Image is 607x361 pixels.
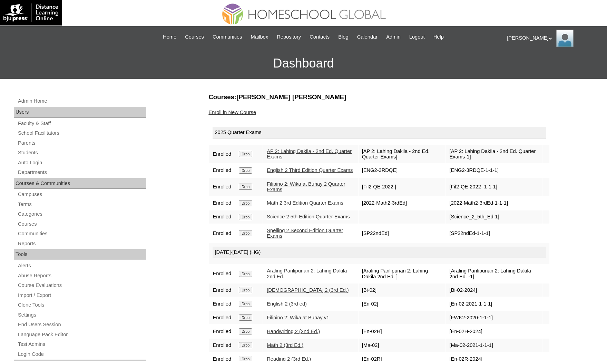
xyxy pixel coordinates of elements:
[17,129,146,137] a: School Facilitators
[359,325,446,338] td: [En-02H]
[17,311,146,319] a: Settings
[359,178,446,196] td: [Fil2-QE-2022 ]
[354,33,381,41] a: Calendar
[357,33,378,41] span: Calendar
[446,311,542,324] td: [FWK2-2020-1-1-1]
[182,33,207,41] a: Courses
[267,342,303,348] a: Math 2 (3rd Ed.)
[17,281,146,290] a: Course Evaluations
[209,297,235,310] td: Enrolled
[277,33,301,41] span: Repository
[430,33,447,41] a: Help
[3,48,604,79] h3: Dashboard
[507,30,600,47] div: [PERSON_NAME]
[209,210,235,224] td: Enrolled
[446,224,542,243] td: [SP22ndEd-1-1-1]
[359,297,446,310] td: [En-02]
[359,164,446,177] td: [ENG2-3RDQE]
[335,33,352,41] a: Blog
[209,224,235,243] td: Enrolled
[17,148,146,157] a: Students
[239,301,252,307] input: Drop
[17,340,146,349] a: Test Admins
[446,325,542,338] td: [En-02H-2024]
[208,93,550,102] h3: Courses:[PERSON_NAME] [PERSON_NAME]
[239,184,252,190] input: Drop
[209,164,235,177] td: Enrolled
[306,33,333,41] a: Contacts
[406,33,428,41] a: Logout
[267,301,307,307] a: English 2 (3rd ed)
[267,181,345,193] a: Filipino 2: Wika at Buhay 2 Quarter Exams
[446,210,542,224] td: [Science_2_5th_Ed-1]
[446,178,542,196] td: [Fil2-QE-2022 -1-1-1]
[209,311,235,324] td: Enrolled
[359,265,446,283] td: [Araling Panlipunan 2: Lahing Dakila 2nd Ed. ]
[14,178,146,189] div: Courses & Communities
[17,200,146,209] a: Terms
[185,33,204,41] span: Courses
[267,167,353,173] a: English 2 Third Edition Quarter Exams
[17,220,146,228] a: Courses
[239,287,252,293] input: Drop
[239,342,252,348] input: Drop
[209,145,235,163] td: Enrolled
[386,33,401,41] span: Admin
[3,3,58,22] img: logo-white.png
[267,200,343,206] a: Math 2 3rd Edition Quarter Exams
[213,247,546,258] div: [DATE]-[DATE] (HG)
[446,197,542,210] td: [2022-Math2-3rdEd-1-1-1]
[17,291,146,300] a: Import / Export
[14,107,146,118] div: Users
[239,167,252,174] input: Drop
[310,33,330,41] span: Contacts
[209,283,235,297] td: Enrolled
[17,320,146,329] a: End Users Session
[446,283,542,297] td: [Bi-02-2024]
[446,297,542,310] td: [En-02-2021-1-1-1]
[383,33,404,41] a: Admin
[267,228,343,239] a: Spelling 2 Second Edition Quarter Exams
[446,164,542,177] td: [ENG2-3RDQE-1-1-1]
[273,33,304,41] a: Repository
[359,145,446,163] td: [AP 2: Lahing Dakila - 2nd Ed. Quarter Exams]
[239,214,252,220] input: Drop
[239,151,252,157] input: Drop
[359,197,446,210] td: [2022-Math2-3rdEd]
[17,139,146,147] a: Parents
[267,287,349,293] a: [DEMOGRAPHIC_DATA] 2 (3rd Ed.)
[209,197,235,210] td: Enrolled
[556,30,574,47] img: Ariane Ebuen
[209,265,235,283] td: Enrolled
[209,325,235,338] td: Enrolled
[239,271,252,277] input: Drop
[17,301,146,309] a: Clone Tools
[359,224,446,243] td: [SP22ndEd]
[267,329,320,334] a: Handwriting 2 (2nd Ed.)
[17,229,146,238] a: Communities
[213,33,242,41] span: Communities
[14,249,146,260] div: Tools
[213,127,546,138] div: 2025 Quarter Exams
[17,158,146,167] a: Auto Login
[446,339,542,352] td: [Ma-02-2021-1-1-1]
[17,190,146,199] a: Campuses
[359,339,446,352] td: [Ma-02]
[267,214,350,219] a: Science 2 5th Edition Quarter Exams
[446,145,542,163] td: [AP 2: Lahing Dakila - 2nd Ed. Quarter Exams-1]
[163,33,176,41] span: Home
[239,230,252,236] input: Drop
[338,33,348,41] span: Blog
[17,168,146,177] a: Departments
[209,339,235,352] td: Enrolled
[17,350,146,359] a: Login Code
[17,239,146,248] a: Reports
[209,178,235,196] td: Enrolled
[239,200,252,206] input: Drop
[409,33,425,41] span: Logout
[239,328,252,334] input: Drop
[159,33,180,41] a: Home
[17,271,146,280] a: Abuse Reports
[267,315,329,320] a: Filipino 2: Wika at Buhay v1
[267,268,347,279] a: Araling Panlipunan 2: Lahing Dakila 2nd Ed.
